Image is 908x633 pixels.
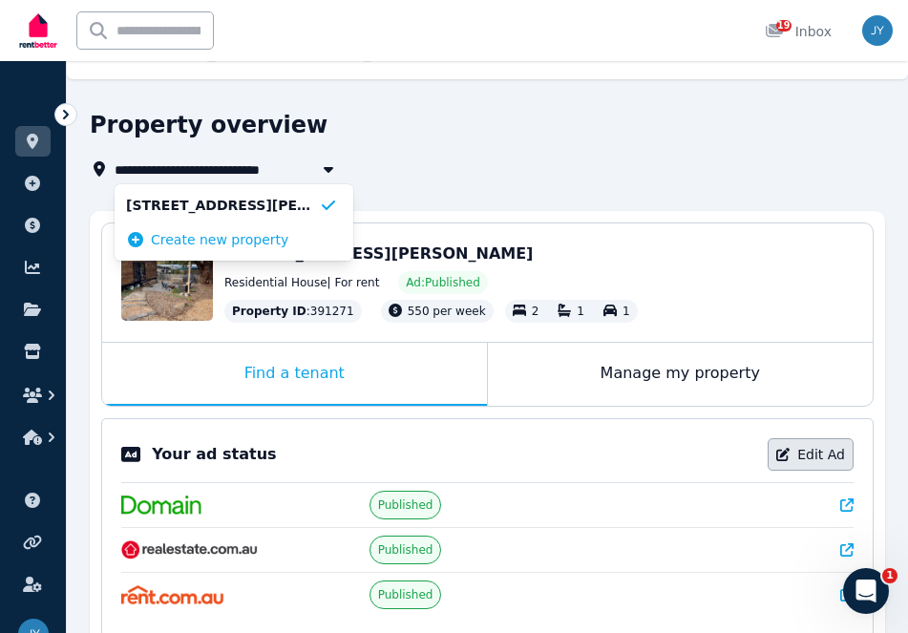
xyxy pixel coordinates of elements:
img: RealEstate.com.au [121,540,258,559]
img: RentBetter [15,7,61,54]
p: Your ad status [152,443,276,466]
span: 1 [577,305,584,318]
div: Find a tenant [102,343,487,406]
span: Published [378,542,433,558]
h1: Property overview [90,110,327,140]
span: [STREET_ADDRESS][PERSON_NAME] [224,244,533,263]
span: 1 [882,568,897,583]
span: Residential House | For rent [224,275,379,290]
span: [STREET_ADDRESS][PERSON_NAME] [126,196,319,215]
div: Manage my property [488,343,874,406]
span: Ad: Published [406,275,479,290]
span: Create new property [151,230,288,249]
img: Rent.com.au [121,585,223,604]
span: 1 [623,305,630,318]
img: jyefisher5@gmail.com [862,15,893,46]
div: : 391271 [224,300,362,323]
img: Domain.com.au [121,496,201,515]
span: 19 [776,20,792,32]
span: Published [378,497,433,513]
span: 550 per week [408,305,486,318]
div: Inbox [765,22,832,41]
span: Published [378,587,433,602]
a: Edit Ad [768,438,854,471]
span: Property ID [232,304,306,319]
iframe: Intercom live chat [843,568,889,614]
span: 2 [532,305,539,318]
